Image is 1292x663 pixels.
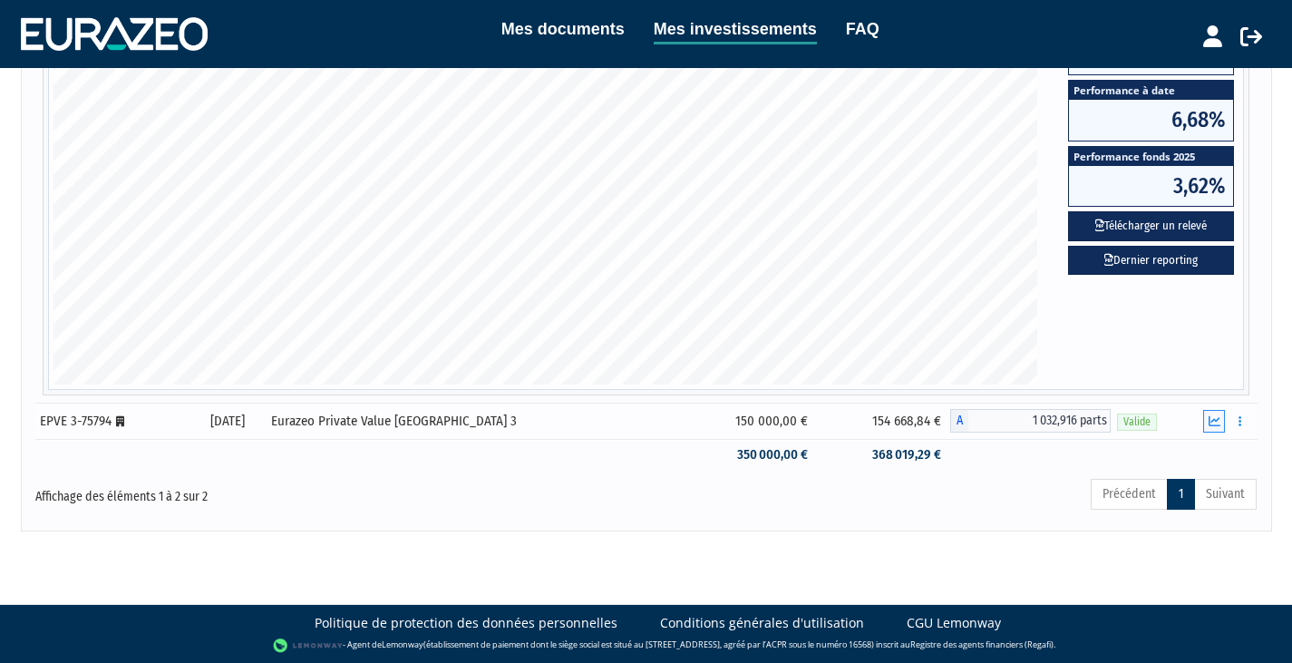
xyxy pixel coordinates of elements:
[1069,81,1233,100] span: Performance à date
[1069,100,1233,140] span: 6,68%
[675,439,817,471] td: 350 000,00 €
[116,416,124,427] i: [Français] Personne morale
[846,16,879,42] a: FAQ
[907,614,1001,632] a: CGU Lemonway
[817,403,950,439] td: 154 668,84 €
[1117,414,1157,431] span: Valide
[968,409,1111,433] span: 1 032,916 parts
[315,614,617,632] a: Politique de protection des données personnelles
[40,412,184,431] div: EPVE 3-75794
[1068,246,1234,276] a: Dernier reporting
[1069,166,1233,206] span: 3,62%
[1194,479,1257,510] a: Suivant
[654,16,817,44] a: Mes investissements
[1091,479,1168,510] a: Précédent
[950,409,968,433] span: A
[817,439,950,471] td: 368 019,29 €
[950,409,1111,433] div: A - Eurazeo Private Value Europe 3
[273,637,343,655] img: logo-lemonway.png
[1167,479,1195,510] a: 1
[21,17,208,50] img: 1732889491-logotype_eurazeo_blanc_rvb.png
[35,477,529,506] div: Affichage des éléments 1 à 2 sur 2
[271,412,668,431] div: Eurazeo Private Value [GEOGRAPHIC_DATA] 3
[197,412,258,431] div: [DATE]
[1069,147,1233,166] span: Performance fonds 2025
[910,639,1054,650] a: Registre des agents financiers (Regafi)
[1068,211,1234,241] button: Télécharger un relevé
[18,637,1274,655] div: - Agent de (établissement de paiement dont le siège social est situé au [STREET_ADDRESS], agréé p...
[382,639,423,650] a: Lemonway
[501,16,625,42] a: Mes documents
[675,403,817,439] td: 150 000,00 €
[660,614,864,632] a: Conditions générales d'utilisation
